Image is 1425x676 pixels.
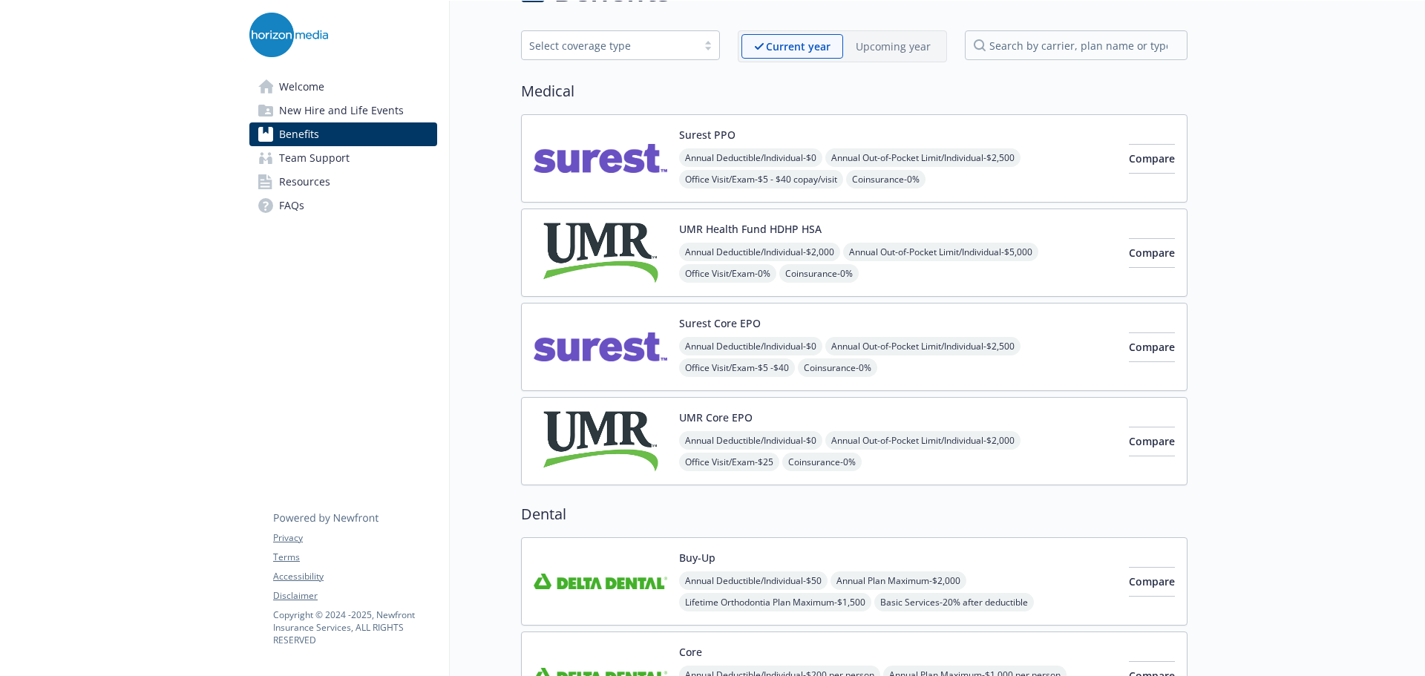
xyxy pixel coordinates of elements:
[856,39,931,54] p: Upcoming year
[249,122,437,146] a: Benefits
[798,358,877,377] span: Coinsurance - 0%
[782,453,862,471] span: Coinsurance - 0%
[249,75,437,99] a: Welcome
[1129,340,1175,354] span: Compare
[529,38,689,53] div: Select coverage type
[534,315,667,378] img: Surest carrier logo
[679,571,828,590] span: Annual Deductible/Individual - $50
[679,221,822,237] button: UMR Health Fund HDHP HSA
[1129,246,1175,260] span: Compare
[679,127,736,142] button: Surest PPO
[766,39,831,54] p: Current year
[679,315,761,331] button: Surest Core EPO
[279,99,404,122] span: New Hire and Life Events
[273,589,436,603] a: Disclaimer
[273,570,436,583] a: Accessibility
[679,593,871,611] span: Lifetime Orthodontia Plan Maximum - $1,500
[679,644,702,660] button: Core
[874,593,1034,611] span: Basic Services - 20% after deductible
[679,170,843,188] span: Office Visit/Exam - $5 - $40 copay/visit
[534,410,667,473] img: UMR carrier logo
[679,410,753,425] button: UMR Core EPO
[825,337,1021,355] span: Annual Out-of-Pocket Limit/Individual - $2,500
[534,221,667,284] img: UMR carrier logo
[679,337,822,355] span: Annual Deductible/Individual - $0
[846,170,926,188] span: Coinsurance - 0%
[965,30,1187,60] input: search by carrier, plan name or type
[534,127,667,190] img: Surest carrier logo
[279,75,324,99] span: Welcome
[843,243,1038,261] span: Annual Out-of-Pocket Limit/Individual - $5,000
[1129,574,1175,588] span: Compare
[273,551,436,564] a: Terms
[279,146,350,170] span: Team Support
[679,264,776,283] span: Office Visit/Exam - 0%
[825,431,1021,450] span: Annual Out-of-Pocket Limit/Individual - $2,000
[534,550,667,613] img: Delta Dental Insurance Company carrier logo
[1129,151,1175,165] span: Compare
[249,194,437,217] a: FAQs
[273,531,436,545] a: Privacy
[679,550,715,565] button: Buy-Up
[279,170,330,194] span: Resources
[1129,238,1175,268] button: Compare
[521,80,1187,102] h2: Medical
[779,264,859,283] span: Coinsurance - 0%
[279,122,319,146] span: Benefits
[825,148,1021,167] span: Annual Out-of-Pocket Limit/Individual - $2,500
[249,170,437,194] a: Resources
[279,194,304,217] span: FAQs
[679,148,822,167] span: Annual Deductible/Individual - $0
[1129,567,1175,597] button: Compare
[679,358,795,377] span: Office Visit/Exam - $5 -$40
[831,571,966,590] span: Annual Plan Maximum - $2,000
[249,99,437,122] a: New Hire and Life Events
[679,431,822,450] span: Annual Deductible/Individual - $0
[273,608,436,646] p: Copyright © 2024 - 2025 , Newfront Insurance Services, ALL RIGHTS RESERVED
[249,146,437,170] a: Team Support
[521,503,1187,525] h2: Dental
[1129,332,1175,362] button: Compare
[1129,434,1175,448] span: Compare
[679,453,779,471] span: Office Visit/Exam - $25
[679,243,840,261] span: Annual Deductible/Individual - $2,000
[1129,427,1175,456] button: Compare
[1129,144,1175,174] button: Compare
